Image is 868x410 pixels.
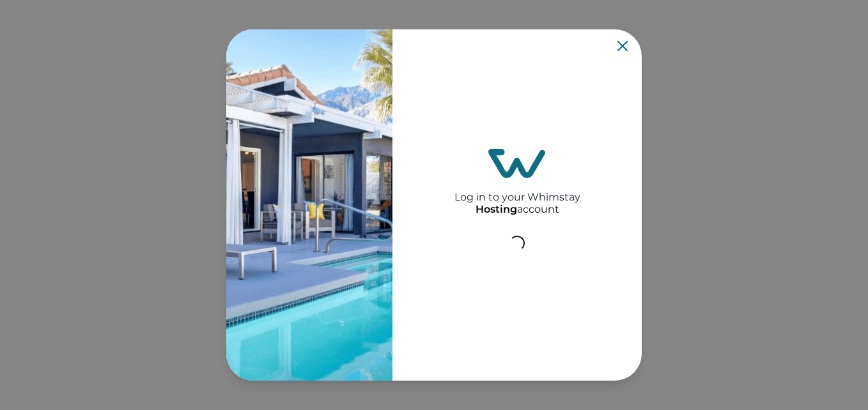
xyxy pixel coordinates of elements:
[226,29,392,381] img: auth-banner
[476,203,517,216] p: Hosting
[488,149,546,178] img: login-logo
[617,41,628,51] button: Close
[454,178,580,203] h2: Log in to your Whimstay
[476,203,559,216] p: account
